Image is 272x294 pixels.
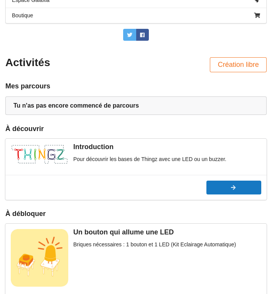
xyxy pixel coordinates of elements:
div: Un bouton qui allume une LED [11,228,261,237]
img: bouton_led.jpg [11,229,68,287]
div: Activités [5,56,131,70]
div: Tu n'as pas encore commencé de parcours [13,102,259,110]
div: Mes parcours [5,82,267,91]
div: À découvrir [5,125,267,133]
div: Pour découvrir les bases de Thingz avec une LED ou un buzzer. [11,155,261,163]
div: Briques nécessaires : 1 bouton et 1 LED (Kit Eclairage Automatique) [11,241,261,248]
button: Création libre [210,57,267,72]
a: Boutique [6,8,266,23]
img: thingz_logo.png [11,144,68,164]
div: Introduction [11,143,261,151]
div: À débloquer [5,209,46,218]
